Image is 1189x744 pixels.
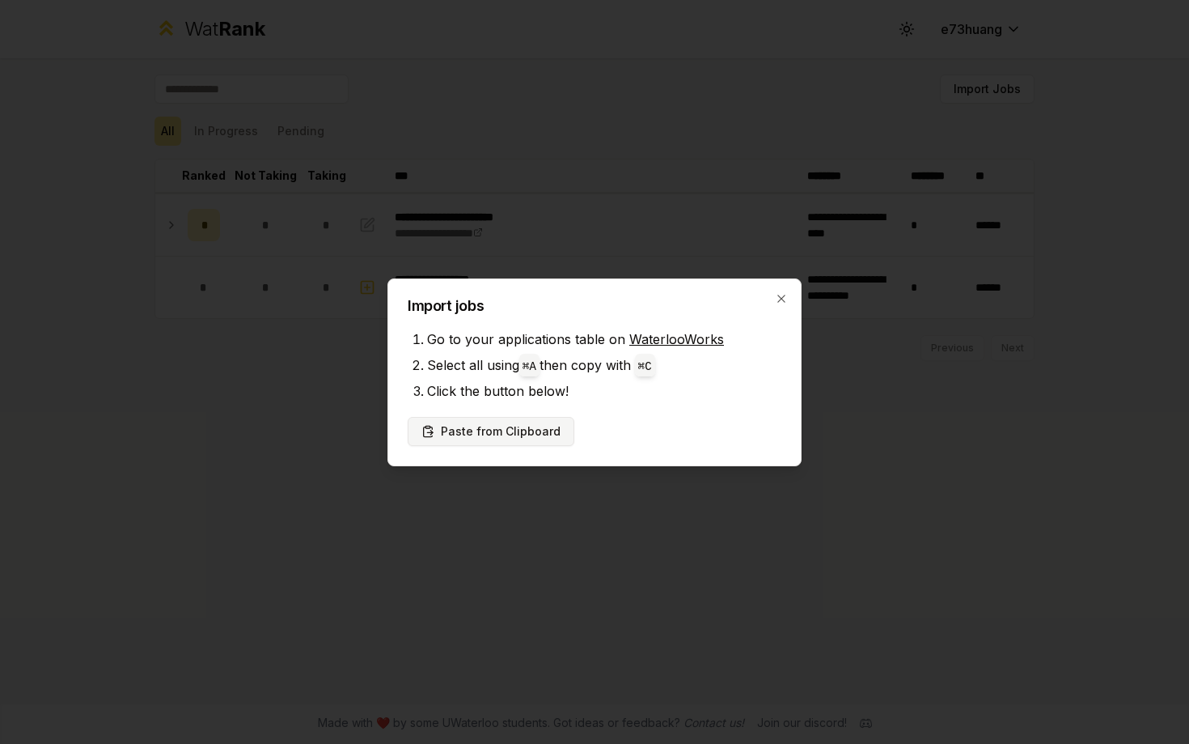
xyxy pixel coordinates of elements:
[408,299,781,313] h2: Import jobs
[638,360,652,373] code: ⌘ C
[427,378,781,404] li: Click the button below!
[427,352,781,378] li: Select all using then copy with
[408,417,574,446] button: Paste from Clipboard
[629,331,724,347] a: WaterlooWorks
[523,360,536,373] code: ⌘ A
[427,326,781,352] li: Go to your applications table on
